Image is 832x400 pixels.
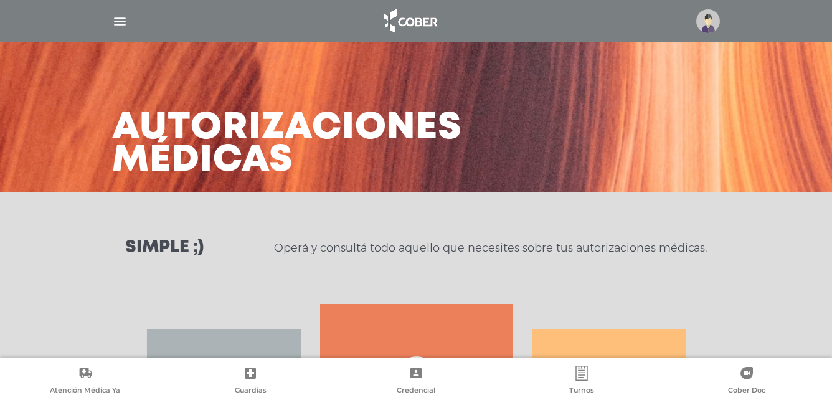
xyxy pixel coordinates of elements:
[728,386,765,397] span: Cober Doc
[2,366,168,398] a: Atención Médica Ya
[696,9,720,33] img: profile-placeholder.svg
[397,386,435,397] span: Credencial
[125,239,204,257] h3: Simple ;)
[569,386,594,397] span: Turnos
[168,366,334,398] a: Guardias
[664,366,830,398] a: Cober Doc
[112,14,128,29] img: Cober_menu-lines-white.svg
[333,366,499,398] a: Credencial
[377,6,442,36] img: logo_cober_home-white.png
[235,386,267,397] span: Guardias
[50,386,120,397] span: Atención Médica Ya
[499,366,664,398] a: Turnos
[112,112,462,177] h3: Autorizaciones médicas
[274,240,707,255] p: Operá y consultá todo aquello que necesites sobre tus autorizaciones médicas.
